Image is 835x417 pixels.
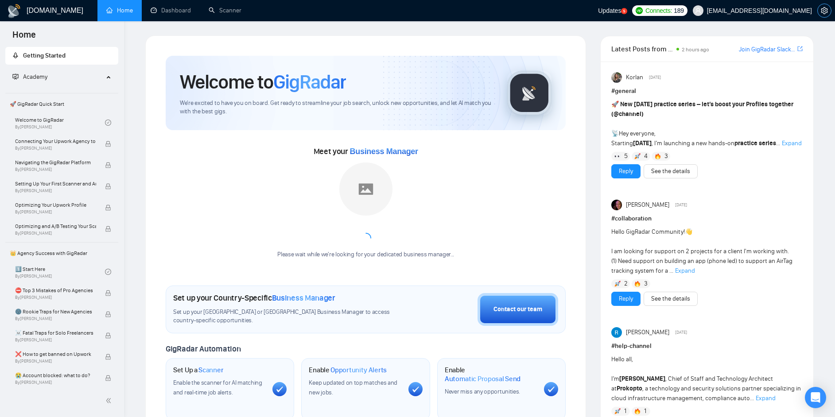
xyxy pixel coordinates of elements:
[15,158,96,167] span: Navigating the GigRadar Platform
[15,231,96,236] span: By [PERSON_NAME]
[105,162,111,168] span: lock
[675,201,687,209] span: [DATE]
[198,366,223,375] span: Scanner
[15,188,96,193] span: By [PERSON_NAME]
[611,292,641,306] button: Reply
[15,113,105,132] a: Welcome to GigRadarBy[PERSON_NAME]
[105,183,111,189] span: lock
[105,205,111,211] span: lock
[15,262,105,282] a: 1️⃣ Start HereBy[PERSON_NAME]
[633,139,652,147] strong: [DATE]
[105,375,111,381] span: lock
[649,73,661,81] span: [DATE]
[15,137,96,146] span: Connecting Your Upwork Agency to GigRadar
[611,228,792,274] span: Hello GigRadar Community! I am looking for support on 2 projects for a client I'm working with. (...
[805,387,826,408] div: Open Intercom Messenger
[105,290,111,296] span: lock
[634,281,641,287] img: 🔥
[6,95,117,113] span: 🚀 GigRadar Quick Start
[651,166,690,176] a: See the details
[817,7,831,14] a: setting
[15,286,96,295] span: ⛔ Top 3 Mistakes of Pro Agencies
[782,139,802,147] span: Expand
[734,139,776,147] strong: practice series
[15,167,96,172] span: By [PERSON_NAME]
[23,52,66,59] span: Getting Started
[15,316,96,321] span: By [PERSON_NAME]
[756,394,776,402] span: Expand
[445,388,520,395] span: Never miss any opportunities.
[611,355,801,402] span: Hello all, I’m , Chief of Staff and Technology Architect at , a technology and security solutions...
[614,153,621,159] img: 👀
[6,244,117,262] span: 👑 Agency Success with GigRadar
[614,408,621,414] img: 🚀
[624,407,626,416] span: 1
[15,328,96,337] span: ☠️ Fatal Traps for Solo Freelancers
[623,9,625,13] text: 5
[7,4,21,18] img: logo
[611,72,622,83] img: Korlan
[23,73,47,81] span: Academy
[614,281,621,287] img: 🚀
[611,164,641,178] button: Reply
[664,152,668,161] span: 3
[445,366,537,383] h1: Enable
[675,328,687,336] span: [DATE]
[818,7,831,14] span: setting
[12,52,19,58] span: rocket
[330,366,387,375] span: Opportunity Alerts
[611,86,803,96] h1: # general
[817,4,831,18] button: setting
[634,408,641,414] img: 🔥
[5,28,43,47] span: Home
[797,45,803,52] span: export
[644,292,698,306] button: See the details
[15,201,96,209] span: Optimizing Your Upwork Profile
[651,294,690,304] a: See the details
[173,366,223,375] h1: Set Up a
[12,73,19,80] span: fund-projection-screen
[619,294,633,304] a: Reply
[15,146,96,151] span: By [PERSON_NAME]
[624,152,628,161] span: 5
[350,147,418,156] span: Business Manager
[180,99,493,116] span: We're excited to have you on board. Get ready to streamline your job search, unlock new opportuni...
[15,209,96,215] span: By [PERSON_NAME]
[611,130,619,137] span: 📡
[626,328,669,337] span: [PERSON_NAME]
[105,311,111,317] span: lock
[105,332,111,339] span: lock
[598,7,621,14] span: Updates
[507,71,551,115] img: gigradar-logo.png
[15,179,96,188] span: Setting Up Your First Scanner and Auto-Bidder
[209,7,241,14] a: searchScanner
[15,359,96,364] span: By [PERSON_NAME]
[173,293,335,303] h1: Set up your Country-Specific
[106,7,133,14] a: homeHome
[314,147,418,156] span: Meet your
[611,327,622,338] img: Rohith Sanam
[611,100,793,147] span: Hey everyone, Starting , I’m launching a new hands-on ...
[173,308,404,325] span: Set up your [GEOGRAPHIC_DATA] or [GEOGRAPHIC_DATA] Business Manager to access country-specific op...
[166,344,241,354] span: GigRadar Automation
[309,379,397,396] span: Keep updated on top matches and new jobs.
[272,251,459,259] div: Please wait while we're looking for your dedicated business manager...
[12,73,47,81] span: Academy
[15,222,96,231] span: Optimizing and A/B Testing Your Scanner for Better Results
[360,232,371,244] span: loading
[273,70,346,94] span: GigRadar
[611,100,619,108] span: 🚀
[739,45,796,54] a: Join GigRadar Slack Community
[682,46,709,53] span: 2 hours ago
[15,337,96,343] span: By [PERSON_NAME]
[626,200,669,210] span: [PERSON_NAME]
[105,120,111,126] span: check-circle
[644,152,648,161] span: 4
[675,267,695,274] span: Expand
[617,385,642,392] strong: Prokopto
[685,228,692,236] span: 👋
[151,7,191,14] a: dashboardDashboard
[478,293,558,326] button: Contact our team
[272,293,335,303] span: Business Manager
[619,375,665,382] strong: [PERSON_NAME]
